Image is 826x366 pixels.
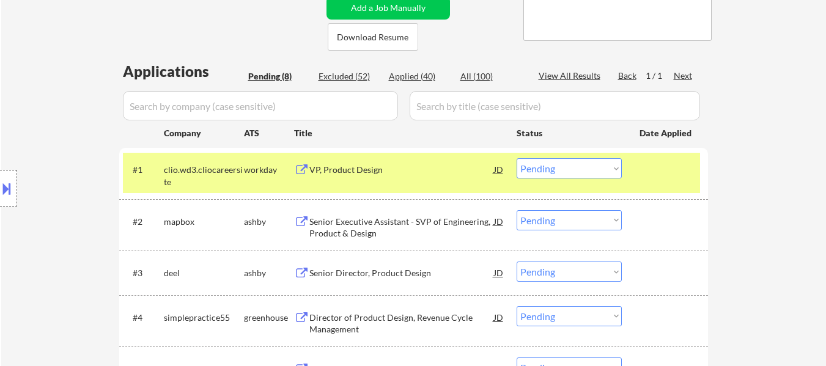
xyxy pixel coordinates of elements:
[618,70,638,82] div: Back
[517,122,622,144] div: Status
[646,70,674,82] div: 1 / 1
[294,127,505,139] div: Title
[674,70,693,82] div: Next
[328,23,418,51] button: Download Resume
[460,70,522,82] div: All (100)
[244,267,294,279] div: ashby
[133,312,154,324] div: #4
[493,210,505,232] div: JD
[164,312,244,324] div: simplepractice55
[248,70,309,82] div: Pending (8)
[493,306,505,328] div: JD
[244,216,294,228] div: ashby
[309,164,494,176] div: VP, Product Design
[389,70,450,82] div: Applied (40)
[123,64,244,79] div: Applications
[539,70,604,82] div: View All Results
[244,164,294,176] div: workday
[640,127,693,139] div: Date Applied
[309,312,494,335] div: Director of Product Design, Revenue Cycle Management
[244,312,294,324] div: greenhouse
[493,158,505,180] div: JD
[123,91,398,120] input: Search by company (case sensitive)
[309,267,494,279] div: Senior Director, Product Design
[410,91,700,120] input: Search by title (case sensitive)
[319,70,380,82] div: Excluded (52)
[493,262,505,284] div: JD
[309,216,494,240] div: Senior Executive Assistant - SVP of Engineering, Product & Design
[244,127,294,139] div: ATS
